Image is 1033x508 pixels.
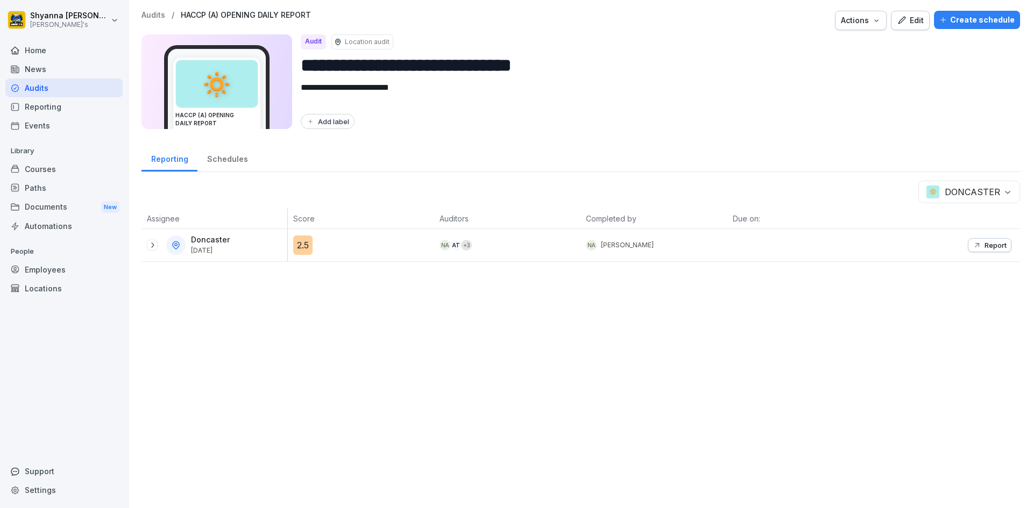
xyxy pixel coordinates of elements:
[30,11,109,20] p: Shyanna [PERSON_NAME]
[301,114,355,129] button: Add label
[345,37,390,47] p: Location audit
[841,15,881,26] div: Actions
[5,142,123,160] p: Library
[586,240,597,251] div: NA
[176,60,258,108] div: 🔅
[293,213,429,224] p: Score
[985,241,1007,249] p: Report
[5,60,123,78] a: News
[181,11,311,20] a: HACCP (A) OPENING DAILY REPORT
[727,209,874,229] th: Due on:
[5,178,123,197] a: Paths
[30,21,109,28] p: [PERSON_NAME]'s
[934,11,1020,29] button: Create schedule
[5,217,123,235] a: Automations
[586,213,721,224] p: Completed by
[450,240,461,251] div: AT
[897,15,924,26] div: Edit
[5,78,123,97] a: Audits
[440,240,450,251] div: NA
[147,213,282,224] p: Assignee
[5,197,123,217] a: DocumentsNew
[5,260,123,279] a: Employees
[141,11,165,20] a: Audits
[5,279,123,298] a: Locations
[197,144,257,171] a: Schedules
[5,197,123,217] div: Documents
[191,247,230,254] p: [DATE]
[461,240,472,251] div: + 3
[172,11,174,20] p: /
[968,238,1011,252] button: Report
[5,160,123,178] a: Courses
[5,97,123,116] a: Reporting
[141,144,197,171] a: Reporting
[5,243,123,260] p: People
[301,34,326,49] div: Audit
[101,201,119,213] div: New
[5,462,123,481] div: Support
[835,11,887,30] button: Actions
[5,116,123,135] a: Events
[175,111,258,127] h3: HACCP (A) OPENING DAILY REPORT
[601,240,654,250] p: [PERSON_NAME]
[306,117,349,126] div: Add label
[891,11,930,30] button: Edit
[5,41,123,60] a: Home
[191,235,230,245] p: Doncaster
[939,14,1015,26] div: Create schedule
[434,209,581,229] th: Auditors
[5,481,123,499] a: Settings
[293,235,313,255] div: 2.5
